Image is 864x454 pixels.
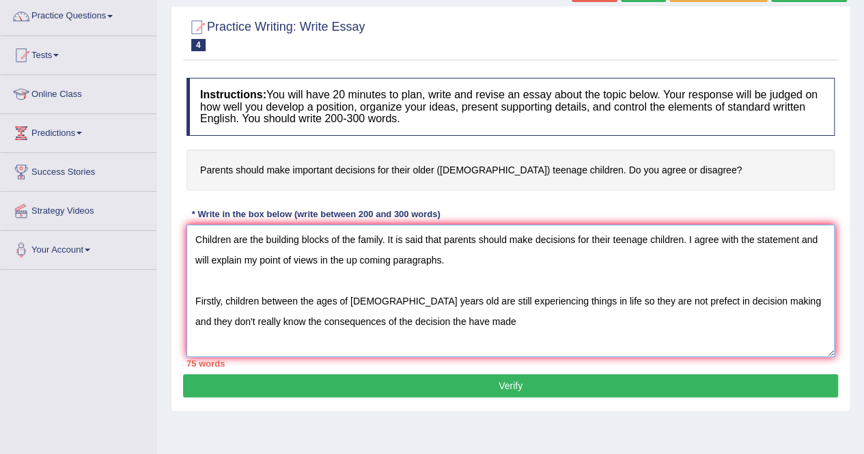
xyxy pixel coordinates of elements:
a: Strategy Videos [1,192,156,226]
a: Online Class [1,75,156,109]
div: 75 words [186,357,835,370]
a: Tests [1,36,156,70]
div: * Write in the box below (write between 200 and 300 words) [186,208,445,221]
b: Instructions: [200,89,266,100]
h4: You will have 20 minutes to plan, write and revise an essay about the topic below. Your response ... [186,78,835,136]
span: 4 [191,39,206,51]
h4: Parents should make important decisions for their older ([DEMOGRAPHIC_DATA]) teenage children. Do... [186,150,835,191]
a: Your Account [1,231,156,265]
h2: Practice Writing: Write Essay [186,17,365,51]
a: Predictions [1,114,156,148]
button: Verify [183,374,838,397]
a: Success Stories [1,153,156,187]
